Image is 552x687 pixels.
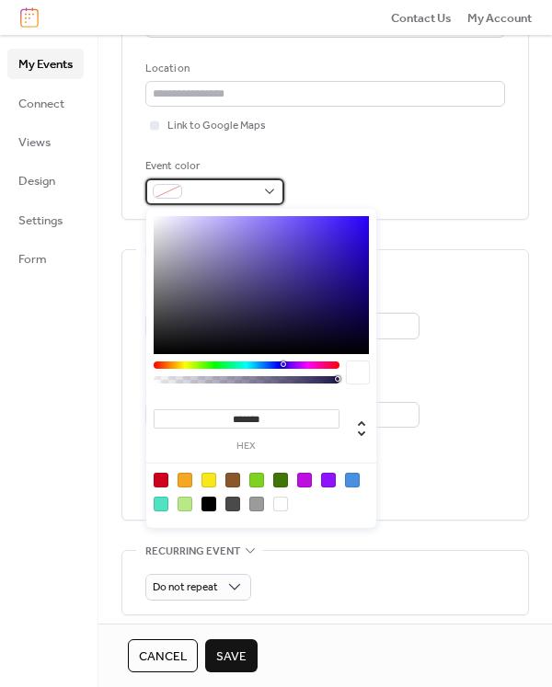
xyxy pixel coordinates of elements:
a: Design [7,166,84,195]
a: Form [7,244,84,273]
span: My Events [18,55,73,74]
span: Form [18,250,47,269]
img: logo [20,7,39,28]
div: #9B9B9B [249,497,264,511]
a: Contact Us [391,8,452,27]
span: My Account [467,9,532,28]
button: Cancel [128,639,198,672]
div: #BD10E0 [297,473,312,487]
a: Connect [7,88,84,118]
div: #4A4A4A [225,497,240,511]
div: #9013FE [321,473,336,487]
span: Design [18,172,55,190]
a: My Account [467,8,532,27]
div: #50E3C2 [154,497,168,511]
div: #8B572A [225,473,240,487]
span: Contact Us [391,9,452,28]
span: Connect [18,95,64,113]
span: Do not repeat [153,577,218,598]
div: #F5A623 [178,473,192,487]
div: #000000 [201,497,216,511]
label: hex [154,441,339,452]
a: Views [7,127,84,156]
span: Cancel [139,647,187,666]
span: Views [18,133,51,152]
div: #4A90E2 [345,473,360,487]
div: Location [145,60,501,78]
div: #F8E71C [201,473,216,487]
div: #B8E986 [178,497,192,511]
div: #FFFFFF [273,497,288,511]
div: #D0021B [154,473,168,487]
span: Save [216,647,247,666]
span: Settings [18,212,63,230]
span: Link to Google Maps [167,117,266,135]
a: My Events [7,49,84,78]
div: #417505 [273,473,288,487]
a: Settings [7,205,84,235]
span: Recurring event [145,543,240,561]
div: Event color [145,157,281,176]
div: #7ED321 [249,473,264,487]
button: Save [205,639,258,672]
